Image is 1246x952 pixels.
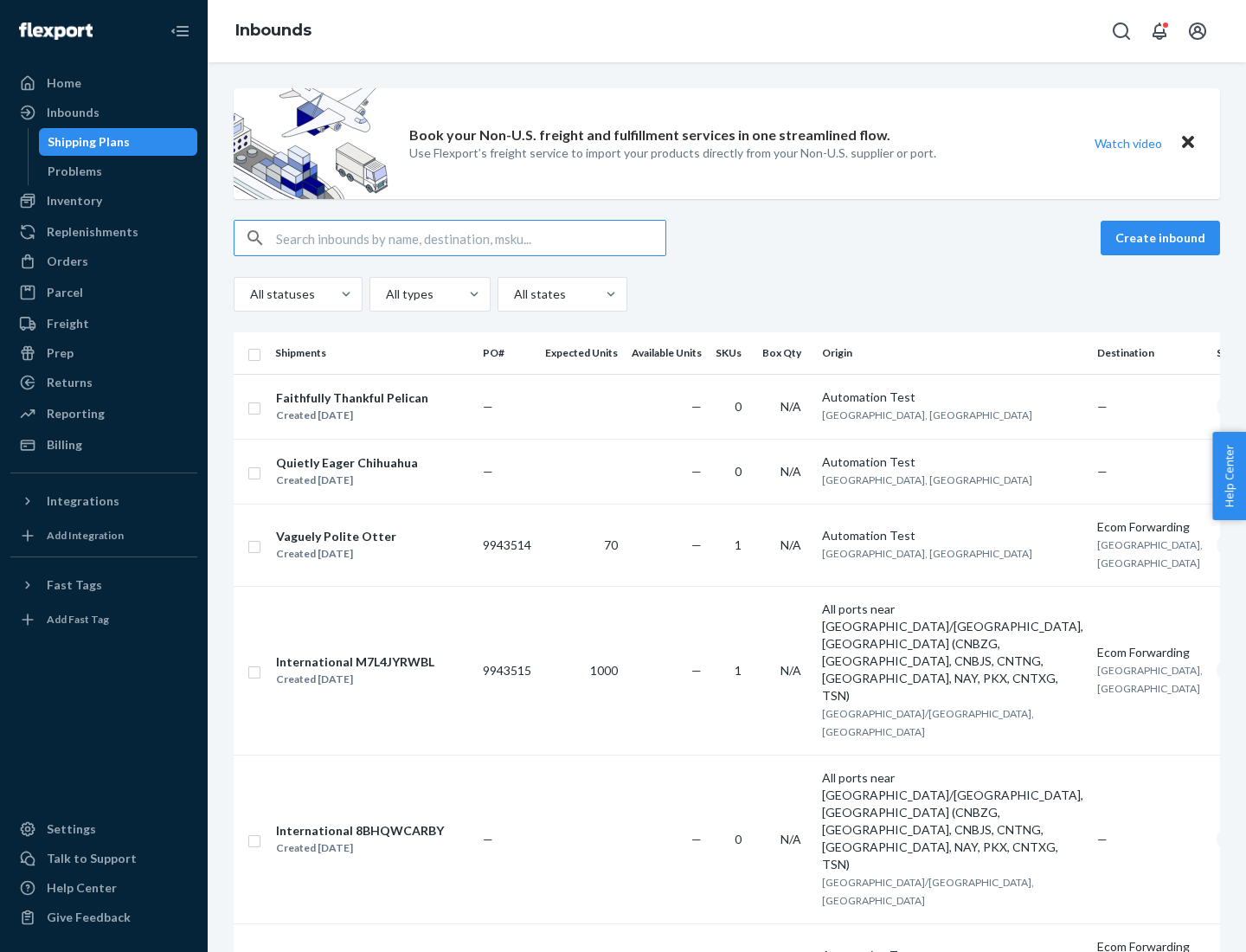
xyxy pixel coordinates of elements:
th: Available Units [625,332,709,374]
div: Created [DATE] [276,472,418,489]
button: Help Center [1212,432,1246,520]
div: Orders [47,253,88,270]
a: Inbounds [10,99,197,126]
a: Problems [39,158,198,185]
ol: breadcrumbs [222,6,325,56]
a: Talk to Support [10,845,197,872]
div: Vaguely Polite Otter [276,528,396,545]
a: Freight [10,310,197,338]
div: Faithfully Thankful Pelican [276,389,428,407]
div: Shipping Plans [48,133,130,151]
div: Automation Test [822,389,1083,406]
div: Give Feedback [47,909,131,926]
span: 0 [735,399,742,414]
div: Created [DATE] [276,839,444,857]
div: All ports near [GEOGRAPHIC_DATA]/[GEOGRAPHIC_DATA], [GEOGRAPHIC_DATA] (CNBZG, [GEOGRAPHIC_DATA], ... [822,769,1083,873]
a: Reporting [10,400,197,428]
button: Watch video [1083,131,1173,156]
span: — [691,832,702,846]
div: Billing [47,436,82,453]
div: Freight [47,315,89,332]
span: 1000 [590,663,618,678]
span: [GEOGRAPHIC_DATA], [GEOGRAPHIC_DATA] [822,547,1032,560]
div: Talk to Support [47,850,137,867]
div: Inbounds [47,104,100,121]
span: 0 [735,464,742,479]
a: Orders [10,248,197,275]
a: Returns [10,369,197,396]
span: — [691,464,702,479]
th: PO# [476,332,538,374]
div: Created [DATE] [276,545,396,563]
div: Quietly Eager Chihuahua [276,454,418,472]
button: Open notifications [1142,14,1177,48]
span: N/A [780,399,801,414]
input: Search inbounds by name, destination, msku... [276,221,665,255]
div: Add Integration [47,528,124,543]
a: Home [10,69,197,97]
a: Billing [10,431,197,459]
button: Give Feedback [10,904,197,931]
span: [GEOGRAPHIC_DATA], [GEOGRAPHIC_DATA] [1097,538,1203,569]
th: Destination [1090,332,1210,374]
div: Settings [47,820,96,838]
th: Origin [815,332,1090,374]
div: Ecom Forwarding [1097,644,1203,661]
button: Open account menu [1180,14,1215,48]
span: [GEOGRAPHIC_DATA]/[GEOGRAPHIC_DATA], [GEOGRAPHIC_DATA] [822,707,1034,738]
a: Replenishments [10,218,197,246]
a: Shipping Plans [39,128,198,156]
p: Book your Non-U.S. freight and fulfillment services in one streamlined flow. [409,125,890,145]
button: Close [1177,131,1199,156]
p: Use Flexport’s freight service to import your products directly from your Non-U.S. supplier or port. [409,145,936,162]
div: International 8BHQWCARBY [276,822,444,839]
div: Parcel [47,284,83,301]
div: Created [DATE] [276,671,434,688]
span: — [691,399,702,414]
span: — [691,537,702,552]
th: Expected Units [538,332,625,374]
td: 9943514 [476,504,538,586]
input: All statuses [248,286,250,303]
div: Replenishments [47,223,138,241]
span: N/A [780,464,801,479]
div: Home [47,74,81,92]
span: N/A [780,832,801,846]
span: [GEOGRAPHIC_DATA], [GEOGRAPHIC_DATA] [822,473,1032,486]
a: Help Center [10,874,197,902]
span: [GEOGRAPHIC_DATA], [GEOGRAPHIC_DATA] [1097,664,1203,695]
span: [GEOGRAPHIC_DATA]/[GEOGRAPHIC_DATA], [GEOGRAPHIC_DATA] [822,876,1034,907]
div: Ecom Forwarding [1097,518,1203,536]
span: [GEOGRAPHIC_DATA], [GEOGRAPHIC_DATA] [822,408,1032,421]
button: Integrations [10,487,197,515]
div: All ports near [GEOGRAPHIC_DATA]/[GEOGRAPHIC_DATA], [GEOGRAPHIC_DATA] (CNBZG, [GEOGRAPHIC_DATA], ... [822,601,1083,704]
input: All states [512,286,514,303]
div: Created [DATE] [276,407,428,424]
th: Shipments [268,332,476,374]
a: Add Integration [10,522,197,550]
div: Help Center [47,879,117,897]
span: — [1097,399,1108,414]
a: Inventory [10,187,197,215]
span: — [483,832,493,846]
span: — [691,663,702,678]
a: Add Fast Tag [10,606,197,634]
div: Problems [48,163,102,180]
a: Inbounds [235,21,311,40]
a: Parcel [10,279,197,306]
div: Automation Test [822,527,1083,544]
span: 70 [604,537,618,552]
span: 0 [735,832,742,846]
div: Prep [47,344,74,362]
div: Returns [47,374,93,391]
td: 9943515 [476,586,538,755]
th: SKUs [709,332,755,374]
span: N/A [780,537,801,552]
input: All types [384,286,386,303]
div: Fast Tags [47,576,102,594]
div: Reporting [47,405,105,422]
button: Open Search Box [1104,14,1139,48]
div: International M7L4JYRWBL [276,653,434,671]
button: Fast Tags [10,571,197,599]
